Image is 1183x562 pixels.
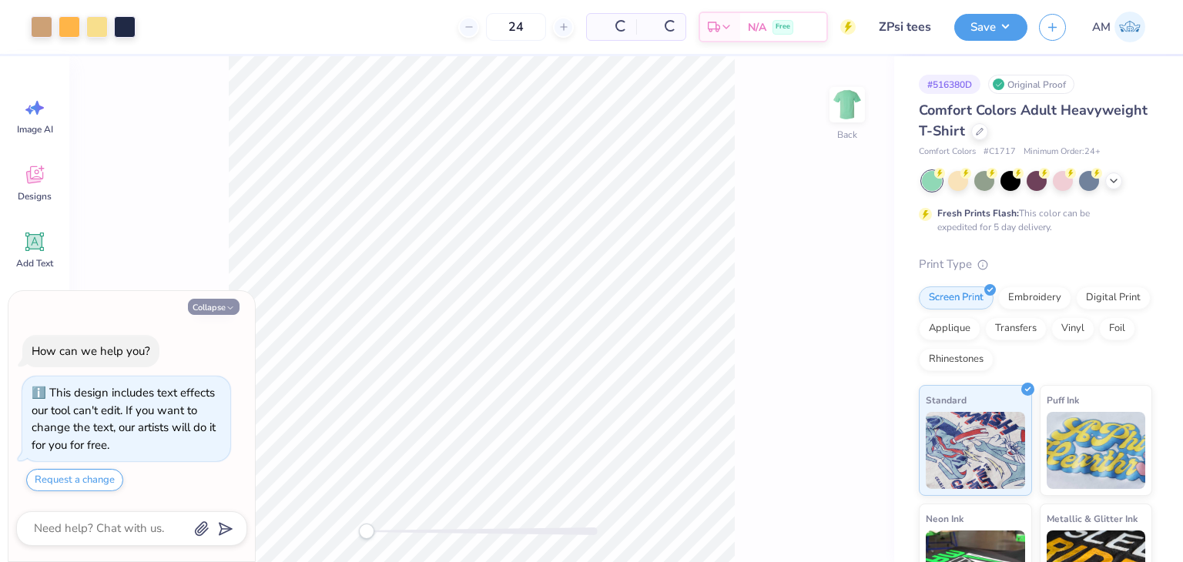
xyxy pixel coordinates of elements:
[985,317,1047,340] div: Transfers
[1085,12,1152,42] a: AM
[32,385,216,453] div: This design includes text effects our tool can't edit. If you want to change the text, our artist...
[919,317,980,340] div: Applique
[486,13,546,41] input: – –
[1047,412,1146,489] img: Puff Ink
[32,343,150,359] div: How can we help you?
[748,19,766,35] span: N/A
[1076,286,1151,309] div: Digital Print
[867,12,943,42] input: Untitled Design
[919,75,980,94] div: # 516380D
[1099,317,1135,340] div: Foil
[17,123,53,135] span: Image AI
[919,256,1152,273] div: Print Type
[18,190,52,202] span: Designs
[837,128,857,142] div: Back
[26,469,123,491] button: Request a change
[988,75,1074,94] div: Original Proof
[832,89,863,120] img: Back
[926,412,1025,489] img: Standard
[954,14,1027,41] button: Save
[1024,146,1101,159] span: Minimum Order: 24 +
[16,257,53,269] span: Add Text
[937,206,1127,234] div: This color can be expedited for 5 day delivery.
[998,286,1071,309] div: Embroidery
[776,22,790,32] span: Free
[926,392,967,408] span: Standard
[919,146,976,159] span: Comfort Colors
[359,524,374,539] div: Accessibility label
[188,299,240,315] button: Collapse
[937,207,1019,219] strong: Fresh Prints Flash:
[1114,12,1145,42] img: Abhinav Mohan
[926,510,963,527] span: Neon Ink
[919,101,1148,140] span: Comfort Colors Adult Heavyweight T-Shirt
[919,348,994,371] div: Rhinestones
[1092,18,1111,36] span: AM
[919,286,994,309] div: Screen Print
[1047,392,1079,408] span: Puff Ink
[984,146,1016,159] span: # C1717
[1047,510,1138,527] span: Metallic & Glitter Ink
[1051,317,1094,340] div: Vinyl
